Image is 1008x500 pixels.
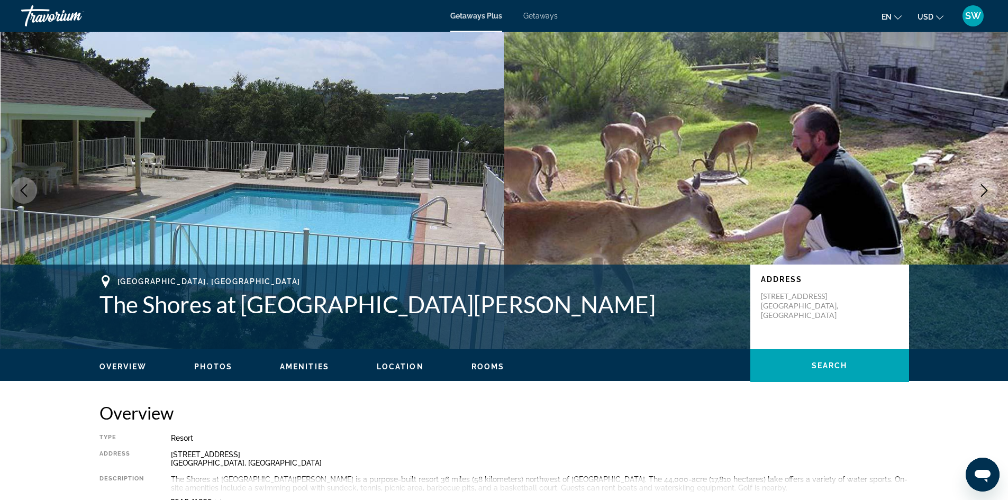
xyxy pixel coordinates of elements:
[99,362,147,371] button: Overview
[450,12,502,20] a: Getaways Plus
[882,9,902,24] button: Change language
[882,13,892,21] span: en
[280,362,329,371] button: Amenities
[99,290,740,318] h1: The Shores at [GEOGRAPHIC_DATA][PERSON_NAME]
[471,362,505,371] button: Rooms
[918,13,933,21] span: USD
[377,362,424,371] button: Location
[194,362,232,371] button: Photos
[377,362,424,371] span: Location
[171,434,909,442] div: Resort
[971,177,997,204] button: Next image
[99,434,144,442] div: Type
[11,177,37,204] button: Previous image
[761,292,846,320] p: [STREET_ADDRESS] [GEOGRAPHIC_DATA], [GEOGRAPHIC_DATA]
[99,450,144,467] div: Address
[471,362,505,371] span: Rooms
[523,12,558,20] a: Getaways
[959,5,987,27] button: User Menu
[966,458,1000,492] iframe: Button to launch messaging window
[761,275,898,284] p: Address
[99,402,909,423] h2: Overview
[965,11,981,21] span: SW
[918,9,943,24] button: Change currency
[117,277,301,286] span: [GEOGRAPHIC_DATA], [GEOGRAPHIC_DATA]
[171,450,909,467] div: [STREET_ADDRESS] [GEOGRAPHIC_DATA], [GEOGRAPHIC_DATA]
[194,362,232,371] span: Photos
[171,475,909,492] div: The Shores at [GEOGRAPHIC_DATA][PERSON_NAME] is a purpose-built resort 36 miles (58 kilometers) n...
[750,349,909,382] button: Search
[99,475,144,492] div: Description
[21,2,127,30] a: Travorium
[812,361,848,370] span: Search
[280,362,329,371] span: Amenities
[99,362,147,371] span: Overview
